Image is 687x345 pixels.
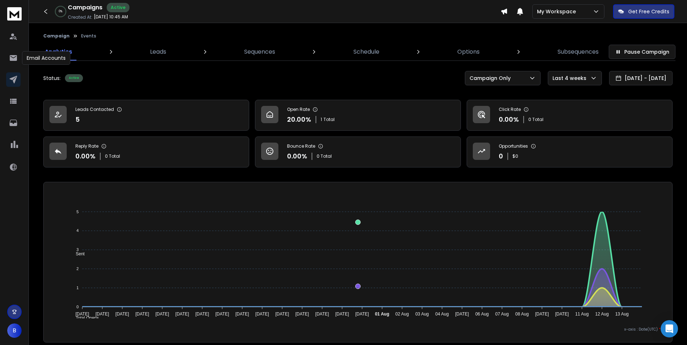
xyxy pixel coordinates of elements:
tspan: 08 Aug [515,312,529,317]
p: Status: [43,75,61,82]
span: Sent [70,251,85,256]
span: Total [323,117,335,122]
tspan: [DATE] [275,312,289,317]
button: Campaign [43,33,70,39]
tspan: [DATE] [135,312,149,317]
div: Email Accounts [22,51,70,65]
p: 0.00 % [499,115,519,125]
p: 5 [75,115,80,125]
tspan: [DATE] [295,312,309,317]
p: Options [457,48,480,56]
tspan: [DATE] [235,312,249,317]
tspan: [DATE] [195,312,209,317]
tspan: 1 [76,286,79,290]
p: Subsequences [558,48,599,56]
p: Leads [150,48,166,56]
tspan: 01 Aug [375,312,389,317]
p: Get Free Credits [628,8,669,15]
p: Created At: [68,14,92,20]
tspan: [DATE] [455,312,469,317]
p: My Workspace [537,8,579,15]
a: Leads Contacted5 [43,100,249,131]
button: Pause Campaign [609,45,675,59]
p: Analytics [45,48,72,56]
a: Analytics [40,43,76,61]
tspan: 0 [76,305,79,309]
p: 0 Total [105,153,120,159]
h1: Campaigns [68,3,102,12]
p: Open Rate [287,107,310,112]
p: Schedule [353,48,379,56]
tspan: 5 [76,210,79,214]
a: Sequences [240,43,279,61]
p: Click Rate [499,107,521,112]
button: B [7,323,22,338]
tspan: [DATE] [215,312,229,317]
p: Last 4 weeks [552,75,589,82]
tspan: [DATE] [155,312,169,317]
tspan: 02 Aug [395,312,409,317]
a: Open Rate20.00%1Total [255,100,461,131]
div: Active [65,74,83,82]
tspan: 4 [76,229,79,233]
p: [DATE] 10:45 AM [94,14,128,20]
tspan: 11 Aug [575,312,589,317]
a: Leads [146,43,171,61]
button: [DATE] - [DATE] [609,71,673,85]
a: Bounce Rate0.00%0 Total [255,136,461,167]
p: 0.00 % [287,151,307,161]
a: Reply Rate0.00%0 Total [43,136,249,167]
tspan: 3 [76,247,79,252]
tspan: [DATE] [335,312,349,317]
p: 0 % [59,9,62,14]
tspan: [DATE] [355,312,369,317]
a: Click Rate0.00%0 Total [467,100,673,131]
p: Opportunities [499,143,528,149]
p: Campaign Only [470,75,514,82]
p: Leads Contacted [75,107,114,112]
tspan: [DATE] [75,312,89,317]
tspan: [DATE] [115,312,129,317]
p: Bounce Rate [287,143,315,149]
tspan: 07 Aug [495,312,508,317]
tspan: 12 Aug [595,312,608,317]
tspan: 13 Aug [615,312,629,317]
p: 0 Total [317,153,332,159]
button: Get Free Credits [613,4,674,19]
p: Reply Rate [75,143,98,149]
tspan: 04 Aug [435,312,449,317]
span: 1 [321,117,322,122]
tspan: [DATE] [535,312,549,317]
tspan: [DATE] [96,312,109,317]
tspan: [DATE] [255,312,269,317]
a: Subsequences [553,43,603,61]
tspan: 2 [76,266,79,271]
p: 0 [499,151,503,161]
p: $ 0 [512,153,518,159]
span: Total Opens [70,315,99,321]
p: 20.00 % [287,115,311,125]
img: logo [7,7,22,21]
div: Active [107,3,129,12]
a: Opportunities0$0 [467,136,673,167]
a: Options [453,43,484,61]
tspan: 03 Aug [415,312,429,317]
tspan: 06 Aug [475,312,489,317]
p: 0 Total [528,117,543,122]
p: Sequences [244,48,275,56]
tspan: [DATE] [175,312,189,317]
tspan: [DATE] [315,312,329,317]
p: x-axis : Date(UTC) [55,327,661,332]
a: Schedule [349,43,384,61]
tspan: [DATE] [555,312,569,317]
p: Events [81,33,96,39]
div: Open Intercom Messenger [661,320,678,337]
p: 0.00 % [75,151,96,161]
